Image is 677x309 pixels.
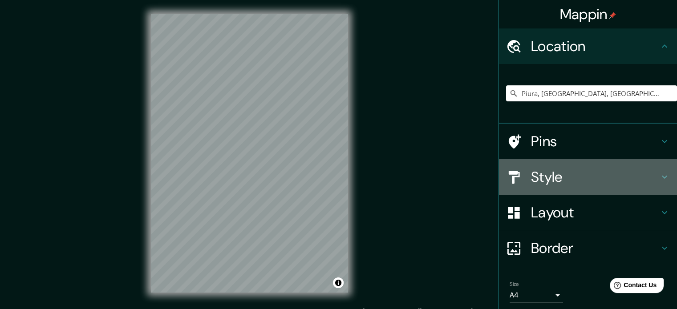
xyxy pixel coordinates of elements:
[151,14,348,293] canvas: Map
[531,132,659,150] h4: Pins
[531,168,659,186] h4: Style
[499,195,677,230] div: Layout
[499,124,677,159] div: Pins
[499,28,677,64] div: Location
[510,288,563,302] div: A4
[499,159,677,195] div: Style
[333,277,344,288] button: Toggle attribution
[531,37,659,55] h4: Location
[506,85,677,101] input: Pick your city or area
[531,204,659,221] h4: Layout
[598,274,667,299] iframe: Help widget launcher
[499,230,677,266] div: Border
[510,281,519,288] label: Size
[560,5,616,23] h4: Mappin
[609,12,616,19] img: pin-icon.png
[531,239,659,257] h4: Border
